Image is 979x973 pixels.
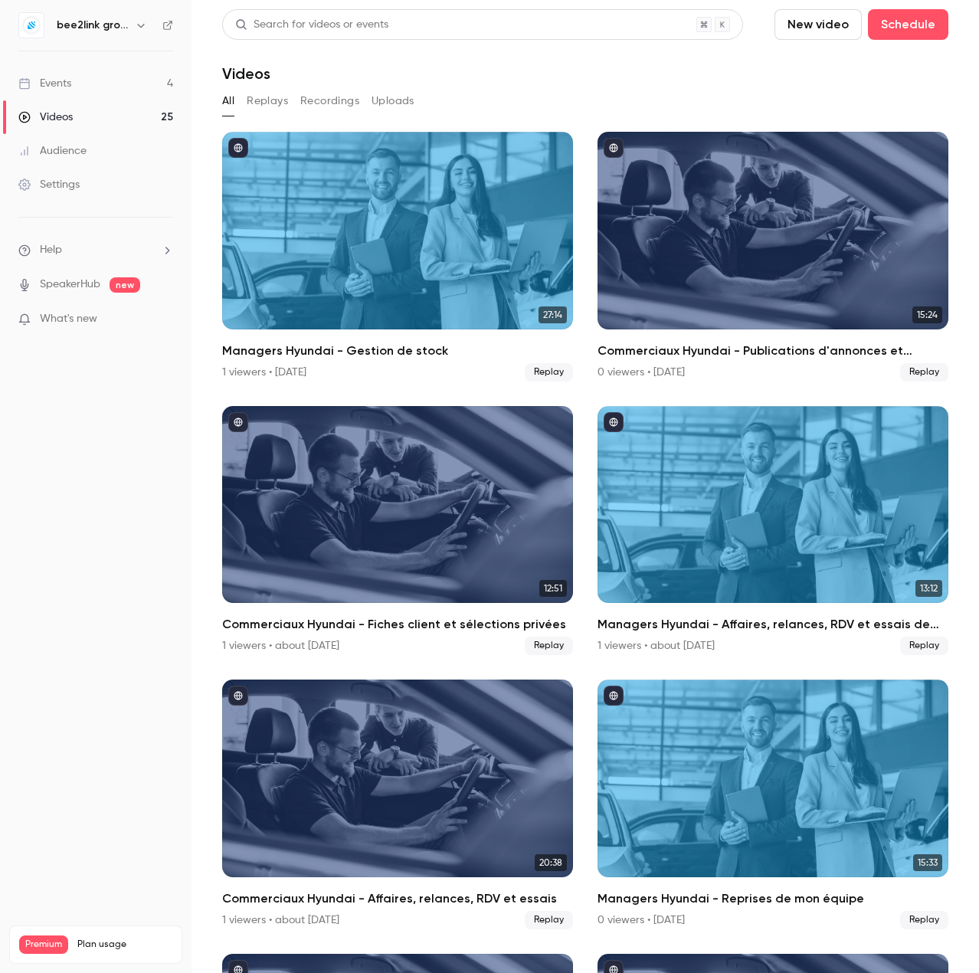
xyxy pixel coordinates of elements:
[900,637,948,655] span: Replay
[19,935,68,954] span: Premium
[222,64,270,83] h1: Videos
[19,13,44,38] img: bee2link group - Formation continue Hyundai
[598,132,948,382] a: 15:24Commerciaux Hyundai - Publications d'annonces et étiquettes de prix0 viewers • [DATE]Replay
[598,912,685,928] div: 0 viewers • [DATE]
[598,680,948,929] a: 15:33Managers Hyundai - Reprises de mon équipe0 viewers • [DATE]Replay
[222,406,573,656] a: 12:51Commerciaux Hyundai - Fiches client et sélections privées1 viewers • about [DATE]Replay
[222,889,573,908] h2: Commerciaux Hyundai - Affaires, relances, RDV et essais
[228,138,248,158] button: published
[228,412,248,432] button: published
[222,680,573,929] li: Commerciaux Hyundai - Affaires, relances, RDV et essais
[77,939,172,951] span: Plan usage
[40,242,62,258] span: Help
[598,365,685,380] div: 0 viewers • [DATE]
[535,854,567,871] span: 20:38
[228,686,248,706] button: published
[598,615,948,634] h2: Managers Hyundai - Affaires, relances, RDV et essais de mon équipe
[300,89,359,113] button: Recordings
[57,18,129,33] h6: bee2link group - Formation continue Hyundai
[598,406,948,656] li: Managers Hyundai - Affaires, relances, RDV et essais de mon équipe
[598,889,948,908] h2: Managers Hyundai - Reprises de mon équipe
[40,277,100,293] a: SpeakerHub
[900,363,948,382] span: Replay
[598,638,715,654] div: 1 viewers • about [DATE]
[774,9,862,40] button: New video
[110,277,140,293] span: new
[525,637,573,655] span: Replay
[598,342,948,360] h2: Commerciaux Hyundai - Publications d'annonces et étiquettes de prix
[915,580,942,597] span: 13:12
[539,306,567,323] span: 27:14
[247,89,288,113] button: Replays
[18,242,173,258] li: help-dropdown-opener
[18,76,71,91] div: Events
[18,143,87,159] div: Audience
[40,311,97,327] span: What's new
[222,406,573,656] li: Commerciaux Hyundai - Fiches client et sélections privées
[525,911,573,929] span: Replay
[604,686,624,706] button: published
[18,177,80,192] div: Settings
[155,313,173,326] iframe: Noticeable Trigger
[913,854,942,871] span: 15:33
[222,9,948,964] section: Videos
[222,132,573,382] a: 27:14Managers Hyundai - Gestion de stock1 viewers • [DATE]Replay
[598,132,948,382] li: Commerciaux Hyundai - Publications d'annonces et étiquettes de prix
[18,110,73,125] div: Videos
[222,89,234,113] button: All
[222,342,573,360] h2: Managers Hyundai - Gestion de stock
[222,638,339,654] div: 1 viewers • about [DATE]
[900,911,948,929] span: Replay
[222,132,573,382] li: Managers Hyundai - Gestion de stock
[222,680,573,929] a: 20:38Commerciaux Hyundai - Affaires, relances, RDV et essais1 viewers • about [DATE]Replay
[222,615,573,634] h2: Commerciaux Hyundai - Fiches client et sélections privées
[525,363,573,382] span: Replay
[598,406,948,656] a: 13:12Managers Hyundai - Affaires, relances, RDV et essais de mon équipe1 viewers • about [DATE]Re...
[598,680,948,929] li: Managers Hyundai - Reprises de mon équipe
[868,9,948,40] button: Schedule
[222,912,339,928] div: 1 viewers • about [DATE]
[372,89,414,113] button: Uploads
[222,365,306,380] div: 1 viewers • [DATE]
[604,138,624,158] button: published
[912,306,942,323] span: 15:24
[539,580,567,597] span: 12:51
[235,17,388,33] div: Search for videos or events
[604,412,624,432] button: published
